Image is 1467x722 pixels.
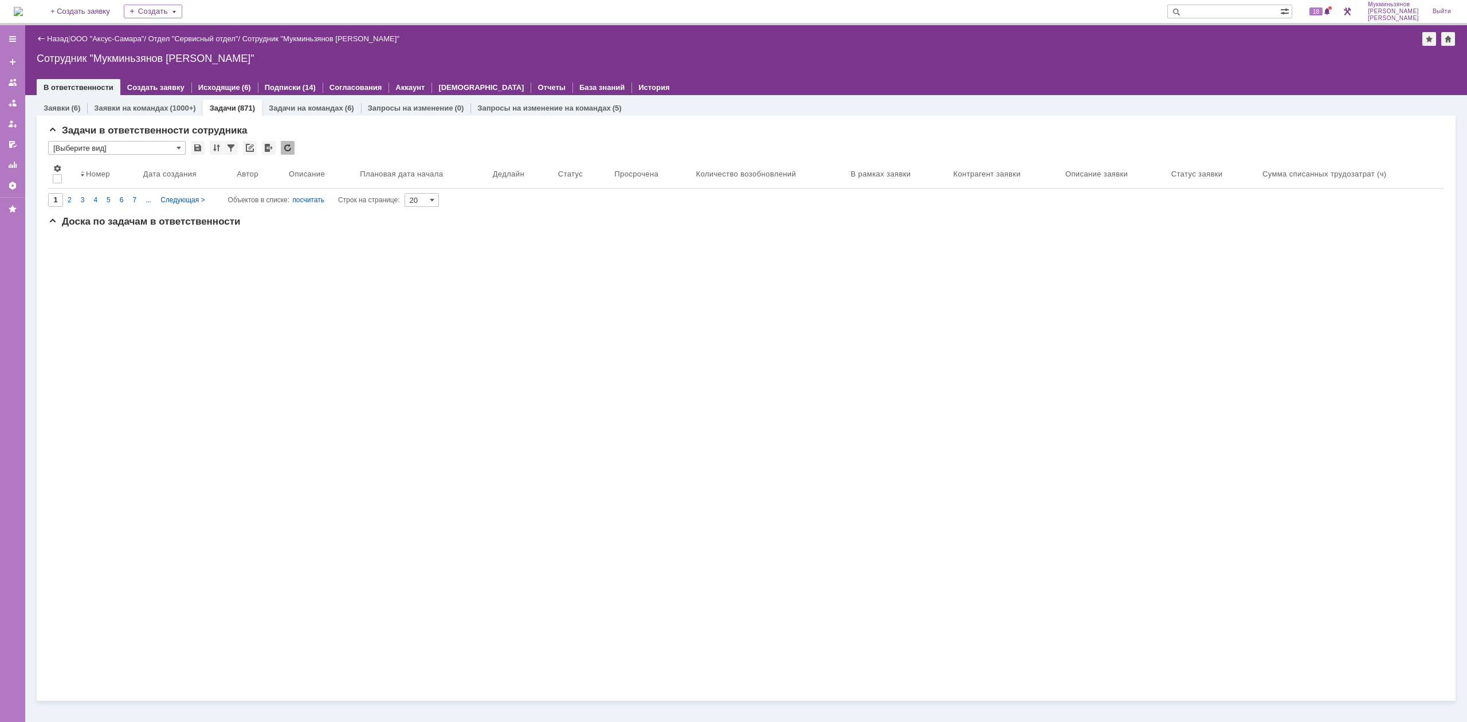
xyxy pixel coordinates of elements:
span: 18 [1309,7,1323,15]
th: Номер [76,159,139,189]
th: Автор [232,159,284,189]
span: 5 [107,196,111,204]
a: Отчеты [3,156,22,174]
a: Исходящие [198,83,240,92]
span: Доска по задачам в ответственности [48,216,241,227]
div: Количество возобновлений [696,170,797,178]
a: Заявки [44,104,69,112]
th: Количество возобновлений [692,159,846,189]
div: (6) [345,104,354,112]
div: (6) [242,83,251,92]
div: Номер [86,170,110,178]
div: Сортировка... [210,141,223,155]
div: Сотрудник "Мукминьзянов [PERSON_NAME]" [242,34,399,43]
a: Отдел "Сервисный отдел" [148,34,238,43]
span: 2 [68,196,72,204]
a: История [638,83,669,92]
div: Обновлять список [281,141,295,155]
span: [PERSON_NAME] [1368,15,1419,22]
span: 6 [120,196,124,204]
div: Автор [237,170,258,178]
th: Контрагент заявки [948,159,1060,189]
div: Сделать домашней страницей [1441,32,1455,46]
a: База знаний [579,83,625,92]
div: (14) [303,83,316,92]
div: Фильтрация... [224,141,238,155]
a: Запросы на изменение [368,104,453,112]
th: Статус заявки [1167,159,1258,189]
a: Отчеты [538,83,566,92]
div: Создать [124,5,182,18]
a: Согласования [330,83,382,92]
a: Мои заявки [3,115,22,133]
div: (6) [71,104,80,112]
a: Заявки на командах [94,104,168,112]
a: Подписки [265,83,301,92]
th: Статус [554,159,610,189]
span: Задачи в ответственности сотрудника [48,125,248,136]
a: Создать заявку [127,83,185,92]
a: Запросы на изменение на командах [477,104,610,112]
div: В рамках заявки [851,170,911,178]
span: ... [146,196,151,204]
th: Просрочена [610,159,691,189]
div: (1000+) [170,104,195,112]
th: В рамках заявки [846,159,949,189]
div: Контрагент заявки [953,170,1021,178]
th: Плановая дата начала [355,159,488,189]
div: Экспорт списка [262,141,276,155]
span: Объектов в списке: [228,196,289,204]
div: (871) [238,104,255,112]
div: Просрочена [614,170,658,178]
span: [PERSON_NAME] [1368,8,1419,15]
a: Заявки на командах [3,73,22,92]
a: Задачи на командах [269,104,343,112]
span: 3 [81,196,85,204]
div: Статус заявки [1171,170,1223,178]
a: Заявки в моей ответственности [3,94,22,112]
th: Дата создания [139,159,233,189]
span: Расширенный поиск [1280,5,1292,16]
th: Дедлайн [488,159,554,189]
a: Назад [47,34,68,43]
a: Настройки [3,176,22,195]
div: (5) [613,104,622,112]
th: Сумма списанных трудозатрат (ч) [1258,159,1444,189]
a: Мои согласования [3,135,22,154]
a: Задачи [210,104,236,112]
a: В ответственности [44,83,113,92]
img: logo [14,7,23,16]
a: Создать заявку [3,53,22,71]
a: Перейти на домашнюю страницу [14,7,23,16]
a: Перейти в интерфейс администратора [1340,5,1354,18]
div: Сохранить вид [191,141,205,155]
div: / [148,34,242,43]
span: Следующая > [160,196,205,204]
div: Статус [558,170,583,178]
div: Дата создания [143,170,197,178]
span: Настройки [53,164,62,173]
span: 4 [93,196,97,204]
div: Описание заявки [1065,170,1128,178]
a: [DEMOGRAPHIC_DATA] [438,83,524,92]
div: посчитать [292,193,324,207]
div: Сумма списанных трудозатрат (ч) [1262,170,1387,178]
a: Аккаунт [395,83,425,92]
div: (0) [454,104,464,112]
div: Дедлайн [493,170,524,178]
div: Плановая дата начала [360,170,443,178]
div: Описание [289,170,325,178]
div: | [68,34,70,42]
div: Скопировать ссылку на список [243,141,257,155]
span: Мукминьзянов [1368,1,1419,8]
span: 7 [132,196,136,204]
div: Добавить в избранное [1422,32,1436,46]
i: Строк на странице: [228,193,400,207]
div: Сотрудник "Мукминьзянов [PERSON_NAME]" [37,53,1456,64]
div: / [70,34,148,43]
a: ООО "Аксус-Самара" [70,34,144,43]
